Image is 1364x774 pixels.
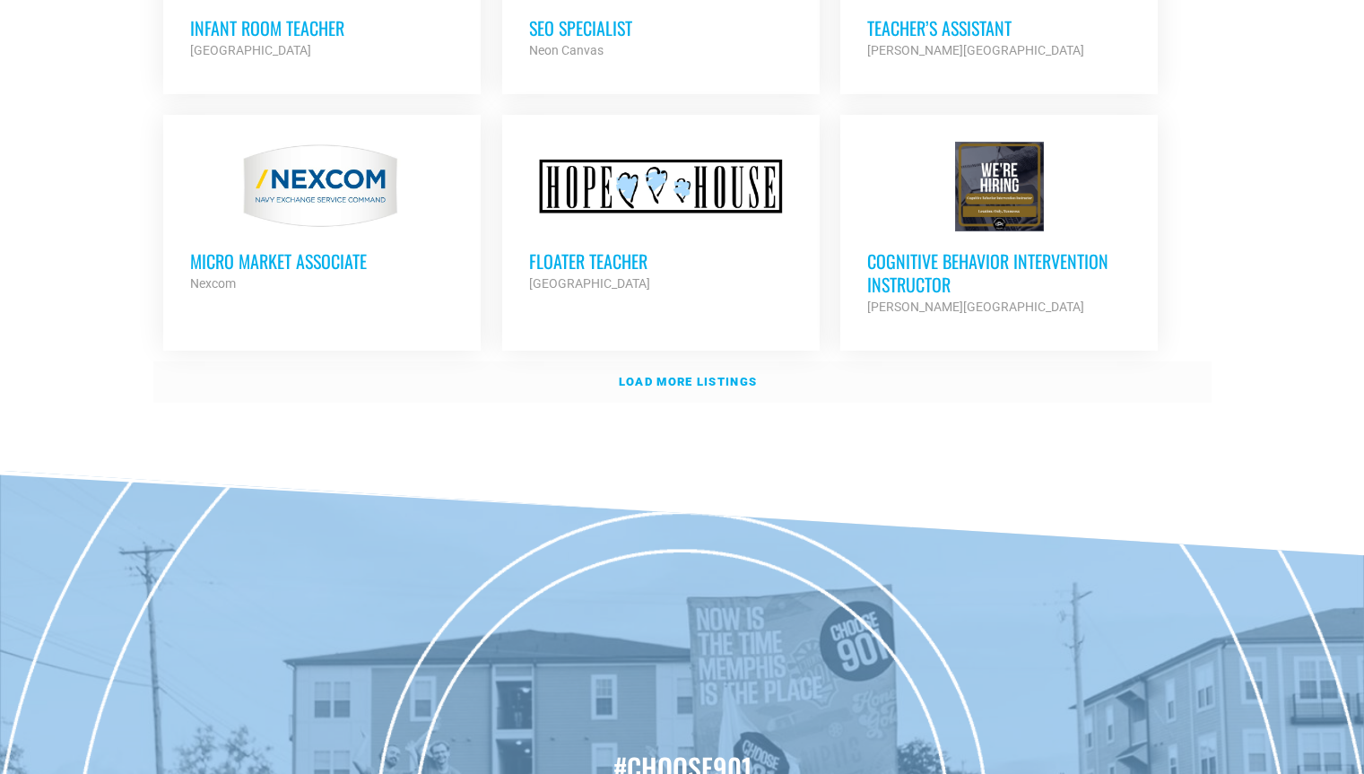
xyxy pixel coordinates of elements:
[529,43,604,57] strong: Neon Canvas
[619,375,757,388] strong: Load more listings
[840,115,1158,344] a: Cognitive Behavior Intervention Instructor [PERSON_NAME][GEOGRAPHIC_DATA]
[190,276,236,291] strong: Nexcom
[529,249,793,273] h3: Floater Teacher
[867,43,1084,57] strong: [PERSON_NAME][GEOGRAPHIC_DATA]
[163,115,481,321] a: Micro Market Associate Nexcom
[190,249,454,273] h3: Micro Market Associate
[529,276,650,291] strong: [GEOGRAPHIC_DATA]
[502,115,820,321] a: Floater Teacher [GEOGRAPHIC_DATA]
[529,16,793,39] h3: SEO Specialist
[867,249,1131,296] h3: Cognitive Behavior Intervention Instructor
[190,16,454,39] h3: Infant Room Teacher
[190,43,311,57] strong: [GEOGRAPHIC_DATA]
[153,361,1212,403] a: Load more listings
[867,300,1084,314] strong: [PERSON_NAME][GEOGRAPHIC_DATA]
[867,16,1131,39] h3: Teacher’s Assistant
